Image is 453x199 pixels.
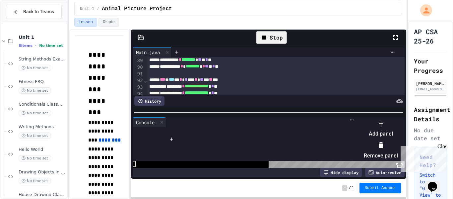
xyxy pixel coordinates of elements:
div: [PERSON_NAME] [416,80,445,86]
iframe: chat widget [398,144,446,172]
div: Hide display [320,168,362,177]
div: 89 [133,57,144,64]
span: Fitness FRQ [19,79,66,85]
span: Drawing Objects in Java - HW Playposit Code [19,169,66,175]
span: Unit 1 [80,6,94,12]
div: 90 [133,64,144,71]
div: 94 [133,91,144,97]
button: Lesson [74,18,97,27]
div: 92 [133,77,144,84]
span: No time set [19,133,51,139]
span: / [349,185,351,191]
div: Console [133,117,166,127]
button: Submit Answer [359,183,401,193]
span: 1 [352,185,354,191]
div: My Account [413,3,434,18]
span: Conditionals Classwork [19,102,66,107]
li: Remove panel [364,140,398,161]
span: / [97,6,99,12]
div: Stop [256,31,287,44]
span: House Drawing Classwork [19,192,66,198]
span: No time set [19,65,51,71]
span: No time set [19,87,51,94]
li: Add panel [364,118,398,139]
div: Auto-resize [365,168,405,177]
span: Writing Methods [19,124,66,130]
span: Fold line [144,78,147,83]
span: Unit 1 [19,34,66,40]
span: Back to Teams [23,8,54,15]
div: No due date set [414,126,447,142]
div: Console [133,119,158,126]
span: No time set [39,44,63,48]
h1: AP CSA 25-26 [414,27,447,46]
div: [EMAIL_ADDRESS][DOMAIN_NAME] [416,87,445,92]
div: 91 [133,71,144,77]
div: History [134,96,164,106]
button: Back to Teams [6,5,62,19]
div: Chat with us now!Close [3,3,46,42]
span: No time set [19,178,51,184]
button: Grade [98,18,119,27]
span: String Methods Examples [19,56,66,62]
h2: Assignment Details [414,105,447,124]
span: Animal Picture Project [102,5,172,13]
h2: Your Progress [414,56,447,75]
span: • [35,43,36,48]
div: 93 [133,84,144,91]
span: 8 items [19,44,32,48]
span: Hello World [19,147,66,152]
span: No time set [19,110,51,116]
span: No time set [19,155,51,161]
span: Submit Answer [365,185,396,191]
div: Main.java [133,47,171,57]
iframe: chat widget [425,172,446,192]
div: Main.java [133,49,163,56]
span: - [342,185,347,191]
